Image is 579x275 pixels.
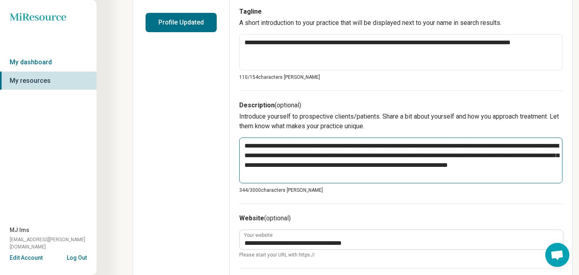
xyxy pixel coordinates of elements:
h3: Tagline [239,7,563,16]
p: 110/ 154 characters [PERSON_NAME] [239,74,563,81]
button: Log Out [67,254,87,260]
button: Profile Updated [146,13,217,32]
label: Your website [244,233,273,238]
span: MJ Ims [10,226,29,234]
span: (optional) [264,214,291,222]
span: [EMAIL_ADDRESS][PERSON_NAME][DOMAIN_NAME] [10,236,96,250]
div: Open chat [545,243,569,267]
span: (optional) [275,101,301,109]
p: Introduce yourself to prospective clients/patients. Share a bit about yourself and how you approa... [239,112,563,131]
p: A short introduction to your practice that will be displayed next to your name in search results. [239,18,563,28]
p: 344/ 3000 characters [PERSON_NAME] [239,187,563,194]
h3: Website [239,213,563,223]
span: Please start your URL with https:// [239,251,563,259]
button: Edit Account [10,254,43,262]
h3: Description [239,101,563,110]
